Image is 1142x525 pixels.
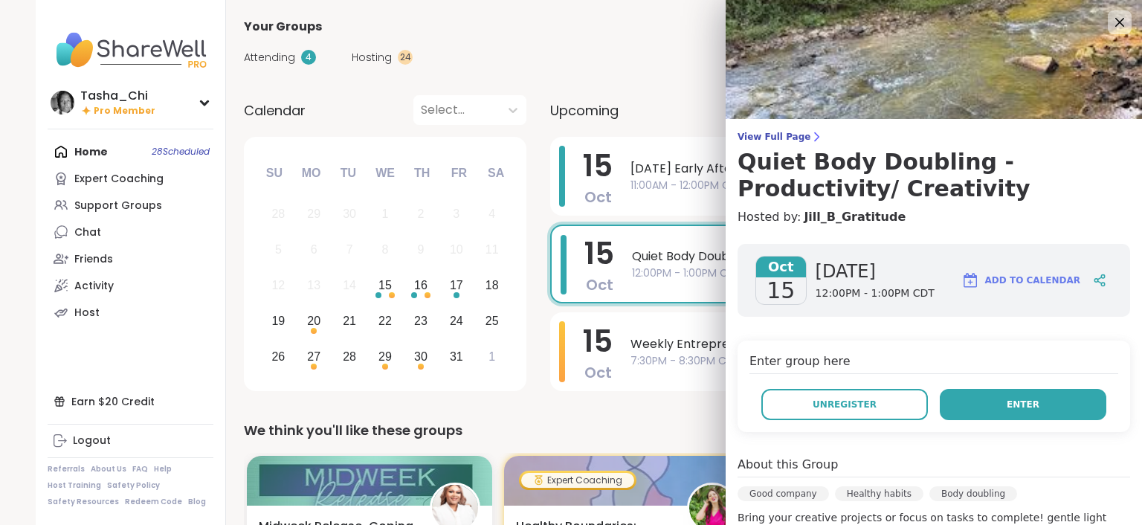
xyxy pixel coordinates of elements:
[311,239,317,260] div: 6
[440,199,472,231] div: Not available Friday, October 3rd, 2025
[298,341,330,373] div: Choose Monday, October 27th, 2025
[550,100,619,120] span: Upcoming
[48,165,213,192] a: Expert Coaching
[334,270,366,302] div: Not available Tuesday, October 14th, 2025
[378,311,392,331] div: 22
[476,270,508,302] div: Choose Saturday, October 18th, 2025
[414,347,428,367] div: 30
[738,149,1130,202] h3: Quiet Body Doubling - Productivity/ Creativity
[955,262,1087,298] button: Add to Calendar
[48,299,213,326] a: Host
[485,275,499,295] div: 18
[332,157,364,190] div: Tu
[244,420,1088,441] div: We think you'll like these groups
[346,239,353,260] div: 7
[343,311,356,331] div: 21
[370,270,401,302] div: Choose Wednesday, October 15th, 2025
[370,341,401,373] div: Choose Wednesday, October 29th, 2025
[262,305,294,337] div: Choose Sunday, October 19th, 2025
[262,234,294,266] div: Not available Sunday, October 5th, 2025
[405,234,437,266] div: Not available Thursday, October 9th, 2025
[298,270,330,302] div: Not available Monday, October 13th, 2025
[334,305,366,337] div: Choose Tuesday, October 21st, 2025
[450,311,463,331] div: 24
[488,204,495,224] div: 4
[398,50,413,65] div: 24
[1007,398,1039,411] span: Enter
[738,486,829,501] div: Good company
[488,347,495,367] div: 1
[154,464,172,474] a: Help
[985,274,1080,287] span: Add to Calendar
[74,225,101,240] div: Chat
[74,306,100,321] div: Host
[370,305,401,337] div: Choose Wednesday, October 22nd, 2025
[301,50,316,65] div: 4
[756,257,806,277] span: Oct
[73,434,111,448] div: Logout
[48,272,213,299] a: Activity
[275,239,282,260] div: 5
[961,271,979,289] img: ShareWell Logomark
[485,239,499,260] div: 11
[406,157,439,190] div: Th
[74,172,164,187] div: Expert Coaching
[48,480,101,491] a: Host Training
[352,50,392,65] span: Hosting
[813,398,877,411] span: Unregister
[48,219,213,245] a: Chat
[761,389,928,420] button: Unregister
[816,286,935,301] span: 12:00PM - 1:00PM CDT
[450,347,463,367] div: 31
[405,270,437,302] div: Choose Thursday, October 16th, 2025
[74,199,162,213] div: Support Groups
[343,275,356,295] div: 14
[74,279,114,294] div: Activity
[298,234,330,266] div: Not available Monday, October 6th, 2025
[188,497,206,507] a: Blog
[417,239,424,260] div: 9
[453,204,459,224] div: 3
[94,105,155,117] span: Pro Member
[244,18,322,36] span: Your Groups
[51,91,74,115] img: Tasha_Chi
[298,305,330,337] div: Choose Monday, October 20th, 2025
[307,347,320,367] div: 27
[307,204,320,224] div: 29
[262,270,294,302] div: Not available Sunday, October 12th, 2025
[343,204,356,224] div: 30
[442,157,475,190] div: Fr
[48,464,85,474] a: Referrals
[369,157,401,190] div: We
[48,24,213,76] img: ShareWell Nav Logo
[271,275,285,295] div: 12
[107,480,160,491] a: Safety Policy
[382,239,389,260] div: 8
[378,347,392,367] div: 29
[584,362,612,383] span: Oct
[262,199,294,231] div: Not available Sunday, September 28th, 2025
[584,233,614,274] span: 15
[414,311,428,331] div: 23
[48,192,213,219] a: Support Groups
[48,388,213,415] div: Earn $20 Credit
[74,252,113,267] div: Friends
[370,234,401,266] div: Not available Wednesday, October 8th, 2025
[476,234,508,266] div: Not available Saturday, October 11th, 2025
[583,145,613,187] span: 15
[48,497,119,507] a: Safety Resources
[378,275,392,295] div: 15
[476,199,508,231] div: Not available Saturday, October 4th, 2025
[476,341,508,373] div: Choose Saturday, November 1st, 2025
[738,131,1130,143] span: View Full Page
[382,204,389,224] div: 1
[334,234,366,266] div: Not available Tuesday, October 7th, 2025
[405,199,437,231] div: Not available Thursday, October 2nd, 2025
[804,208,906,226] a: Jill_B_Gratitude
[307,275,320,295] div: 13
[816,260,935,283] span: [DATE]
[244,100,306,120] span: Calendar
[307,311,320,331] div: 20
[132,464,148,474] a: FAQ
[271,311,285,331] div: 19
